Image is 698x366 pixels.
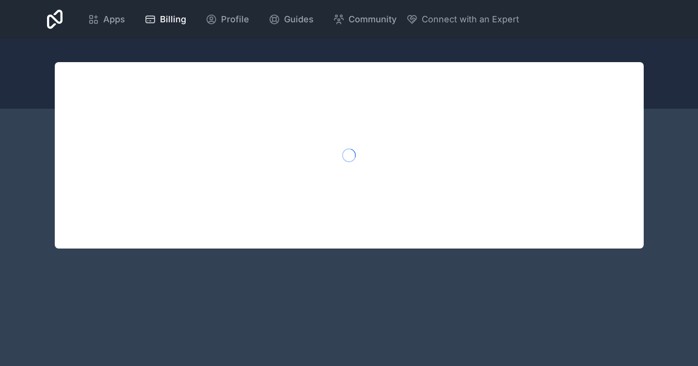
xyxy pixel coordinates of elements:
[160,13,186,26] span: Billing
[261,9,321,30] a: Guides
[422,13,519,26] span: Connect with an Expert
[221,13,249,26] span: Profile
[284,13,314,26] span: Guides
[80,9,133,30] a: Apps
[137,9,194,30] a: Billing
[406,13,519,26] button: Connect with an Expert
[325,9,404,30] a: Community
[103,13,125,26] span: Apps
[198,9,257,30] a: Profile
[349,13,397,26] span: Community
